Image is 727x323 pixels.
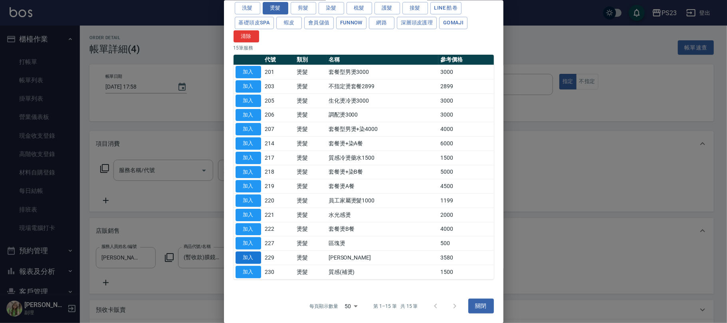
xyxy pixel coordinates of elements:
[263,208,295,222] td: 221
[236,166,261,178] button: 加入
[439,16,467,29] button: Gomaji
[235,2,260,14] button: 洗髮
[327,265,438,279] td: 質感(補燙)
[295,79,327,93] td: 燙髮
[295,193,327,208] td: 燙髮
[236,94,261,107] button: 加入
[438,93,493,108] td: 3000
[263,236,295,250] td: 227
[263,165,295,179] td: 218
[438,208,493,222] td: 2000
[234,30,259,42] button: 清除
[295,208,327,222] td: 燙髮
[438,179,493,193] td: 4500
[304,16,334,29] button: 會員儲值
[327,93,438,108] td: 生化燙冷燙3000
[438,236,493,250] td: 500
[327,122,438,136] td: 套餐型男燙+染4000
[236,237,261,250] button: 加入
[327,79,438,93] td: 不指定燙套餐2899
[295,93,327,108] td: 燙髮
[341,295,361,317] div: 50
[263,93,295,108] td: 205
[402,2,428,14] button: 接髮
[295,151,327,165] td: 燙髮
[295,222,327,236] td: 燙髮
[236,252,261,264] button: 加入
[295,108,327,122] td: 燙髮
[295,65,327,79] td: 燙髮
[295,265,327,279] td: 燙髮
[438,65,493,79] td: 3000
[327,222,438,236] td: 套餐燙B餐
[236,109,261,121] button: 加入
[327,65,438,79] td: 套餐型男燙3000
[236,194,261,207] button: 加入
[236,80,261,93] button: 加入
[327,250,438,265] td: [PERSON_NAME]
[327,193,438,208] td: 員工家屬燙髮1000
[263,250,295,265] td: 229
[295,136,327,151] td: 燙髮
[291,2,316,14] button: 剪髮
[319,2,344,14] button: 染髮
[327,165,438,179] td: 套餐燙+染B餐
[438,250,493,265] td: 3580
[263,65,295,79] td: 201
[438,79,493,93] td: 2899
[234,44,494,52] p: 15 筆服務
[438,122,493,136] td: 4000
[327,236,438,250] td: 區塊燙
[263,122,295,136] td: 207
[235,16,274,29] button: 基礎頭皮SPA
[236,266,261,278] button: 加入
[263,151,295,165] td: 217
[347,2,372,14] button: 梳髮
[327,108,438,122] td: 調配燙3000
[336,16,366,29] button: FUNNOW
[430,2,462,14] button: LINE 酷卷
[236,137,261,150] button: 加入
[263,55,295,65] th: 代號
[295,55,327,65] th: 類別
[309,302,338,309] p: 每頁顯示數量
[263,136,295,151] td: 214
[263,108,295,122] td: 206
[263,2,288,14] button: 燙髮
[263,179,295,193] td: 219
[327,136,438,151] td: 套餐燙+染A餐
[327,208,438,222] td: 水光感燙
[438,136,493,151] td: 6000
[276,16,302,29] button: 蝦皮
[438,108,493,122] td: 3000
[295,250,327,265] td: 燙髮
[397,16,437,29] button: 深層頭皮護理
[263,222,295,236] td: 222
[263,265,295,279] td: 230
[236,208,261,221] button: 加入
[438,55,493,65] th: 參考價格
[263,193,295,208] td: 220
[373,302,418,309] p: 第 1–15 筆 共 15 筆
[438,165,493,179] td: 5000
[327,151,438,165] td: 質感冷燙藥水1500
[263,79,295,93] td: 203
[468,299,494,313] button: 關閉
[327,55,438,65] th: 名稱
[295,165,327,179] td: 燙髮
[236,151,261,164] button: 加入
[438,193,493,208] td: 1199
[438,222,493,236] td: 4000
[374,2,400,14] button: 護髮
[438,151,493,165] td: 1500
[327,179,438,193] td: 套餐燙A餐
[236,223,261,235] button: 加入
[438,265,493,279] td: 1500
[295,179,327,193] td: 燙髮
[295,122,327,136] td: 燙髮
[295,236,327,250] td: 燙髮
[369,16,394,29] button: 網路
[236,123,261,135] button: 加入
[236,180,261,192] button: 加入
[236,66,261,78] button: 加入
